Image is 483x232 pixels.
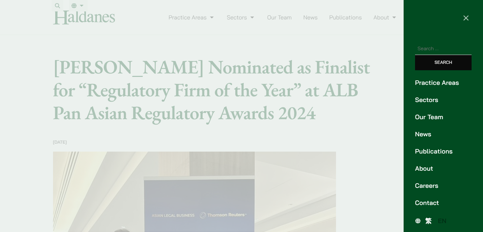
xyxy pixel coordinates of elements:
span: 繁 [425,217,432,225]
a: Publications [415,147,472,156]
input: Search for: [415,42,472,55]
a: Our Team [415,112,472,122]
a: Sectors [415,95,472,105]
a: Careers [415,181,472,190]
a: EN [435,215,450,226]
input: Search [415,55,472,70]
a: Practice Areas [415,78,472,87]
a: News [415,129,472,139]
a: Contact [415,198,472,208]
span: × [463,11,469,24]
a: 繁 [422,215,435,226]
a: About [415,164,472,173]
span: EN [438,217,446,225]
